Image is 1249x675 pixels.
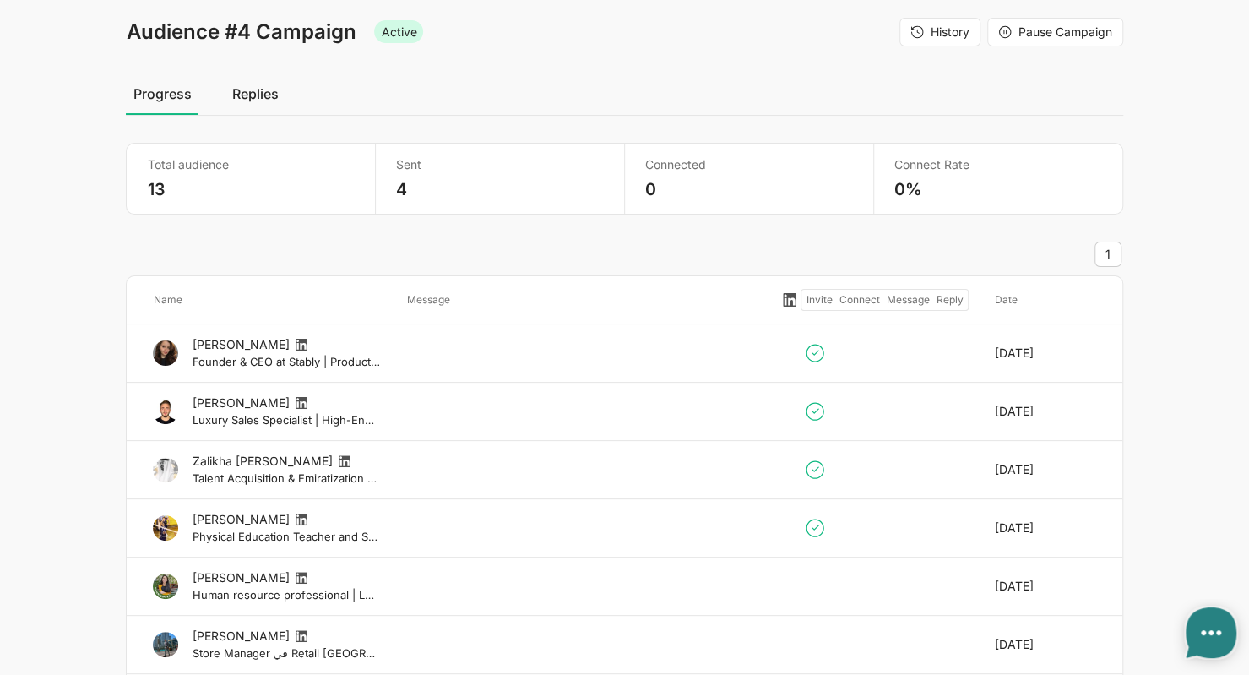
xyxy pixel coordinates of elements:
[981,395,1110,427] div: [DATE]
[192,512,289,526] a: [PERSON_NAME]
[139,289,393,311] div: Name
[374,20,423,44] span: Active
[126,73,198,115] a: Progress
[987,18,1123,46] a: Pause Campaign
[835,291,882,308] div: Connect
[981,337,1110,369] div: [DATE]
[126,19,356,44] span: Audience #4 Campaign
[192,412,379,427] small: Luxury Sales Specialist | High-End Timepieces Expert | Delivering Memorable Client Experiences
[192,570,289,585] a: [PERSON_NAME]
[1018,24,1112,39] span: Pause Campaign
[803,291,836,308] div: Invite
[192,471,379,486] small: Talent Acquisition & Emiratization Expert | Shaping the Future of Emirati Talent | Driving Strate...
[147,157,355,172] p: Total audience
[931,24,969,39] span: History
[393,289,778,311] div: Message
[192,529,379,544] small: Physical Education Teacher and Sports Coach
[981,454,1110,486] div: [DATE]
[981,570,1110,602] div: [DATE]
[932,291,966,308] div: Reply
[894,179,1102,200] p: 0%
[894,157,1102,172] p: Connect Rate
[981,629,1110,661] div: [DATE]
[396,179,604,200] p: 4
[225,73,285,115] a: Replies
[192,395,289,410] a: [PERSON_NAME]
[192,354,379,369] small: Founder & CEO at Stably | Product Designer | B2B | B2C | Medtrch
[147,179,355,200] p: 13
[645,179,853,200] p: 0
[899,18,980,46] button: History
[192,454,332,468] a: Zalikha [PERSON_NAME]
[981,512,1110,544] div: [DATE]
[1094,242,1121,267] span: 1
[192,587,379,602] small: Human resource professional | Learning and Development | Global Mobility | HR Systems and interna...
[192,337,289,351] a: [PERSON_NAME]
[981,289,1110,311] div: Date
[192,629,289,643] a: [PERSON_NAME]
[645,157,853,172] p: Connected
[396,157,604,172] p: Sent
[882,291,932,308] div: Message
[192,645,379,661] small: Store Manager في Retail [GEOGRAPHIC_DATA]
